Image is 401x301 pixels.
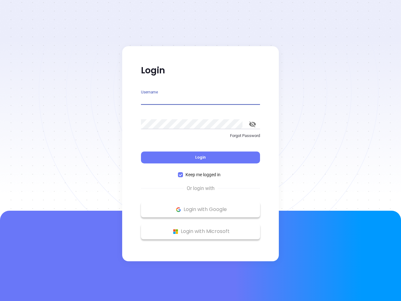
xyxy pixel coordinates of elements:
[141,133,260,139] p: Forgot Password
[141,151,260,163] button: Login
[184,185,218,192] span: Or login with
[141,133,260,144] a: Forgot Password
[144,227,257,236] p: Login with Microsoft
[195,155,206,160] span: Login
[183,171,223,178] span: Keep me logged in
[141,202,260,217] button: Google Logo Login with Google
[141,224,260,239] button: Microsoft Logo Login with Microsoft
[141,90,158,94] label: Username
[174,206,182,214] img: Google Logo
[141,65,260,76] p: Login
[245,117,260,132] button: toggle password visibility
[144,205,257,214] p: Login with Google
[172,228,180,235] img: Microsoft Logo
